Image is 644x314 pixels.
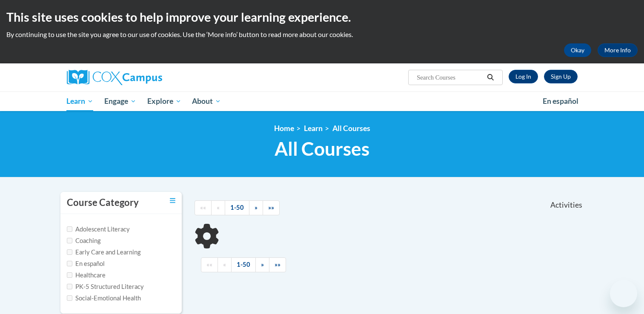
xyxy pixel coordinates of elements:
[249,200,263,215] a: Next
[67,259,105,268] label: En español
[544,70,578,83] a: Register
[67,282,144,291] label: PK-5 Structured Literacy
[67,261,72,266] input: Checkbox for Options
[192,96,221,106] span: About
[206,261,212,268] span: ««
[67,70,229,85] a: Cox Campus
[6,9,638,26] h2: This site uses cookies to help improve your learning experience.
[509,70,538,83] a: Log In
[67,271,106,280] label: Healthcare
[255,204,258,211] span: »
[610,280,637,307] iframe: Button to launch messaging window
[332,124,370,133] a: All Courses
[61,91,99,111] a: Learn
[104,96,136,106] span: Engage
[67,272,72,278] input: Checkbox for Options
[217,204,220,211] span: «
[67,196,139,209] h3: Course Category
[67,284,72,289] input: Checkbox for Options
[275,261,280,268] span: »»
[218,257,232,272] a: Previous
[223,261,226,268] span: «
[416,72,484,83] input: Search Courses
[268,204,274,211] span: »»
[67,226,72,232] input: Checkbox for Options
[99,91,142,111] a: Engage
[67,225,130,234] label: Adolescent Literacy
[67,294,141,303] label: Social-Emotional Health
[255,257,269,272] a: Next
[54,91,590,111] div: Main menu
[274,124,294,133] a: Home
[67,236,100,245] label: Coaching
[67,238,72,243] input: Checkbox for Options
[142,91,187,111] a: Explore
[195,200,212,215] a: Begining
[263,200,280,215] a: End
[200,204,206,211] span: ««
[170,196,175,206] a: Toggle collapse
[67,70,162,85] img: Cox Campus
[66,96,93,106] span: Learn
[231,257,256,272] a: 1-50
[598,43,638,57] a: More Info
[261,261,264,268] span: »
[6,30,638,39] p: By continuing to use the site you agree to our use of cookies. Use the ‘More info’ button to read...
[543,97,578,106] span: En español
[484,72,497,83] button: Search
[67,295,72,301] input: Checkbox for Options
[211,200,225,215] a: Previous
[564,43,591,57] button: Okay
[550,200,582,210] span: Activities
[304,124,323,133] a: Learn
[537,92,584,110] a: En español
[225,200,249,215] a: 1-50
[275,137,369,160] span: All Courses
[67,248,140,257] label: Early Care and Learning
[186,91,226,111] a: About
[201,257,218,272] a: Begining
[67,249,72,255] input: Checkbox for Options
[269,257,286,272] a: End
[147,96,181,106] span: Explore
